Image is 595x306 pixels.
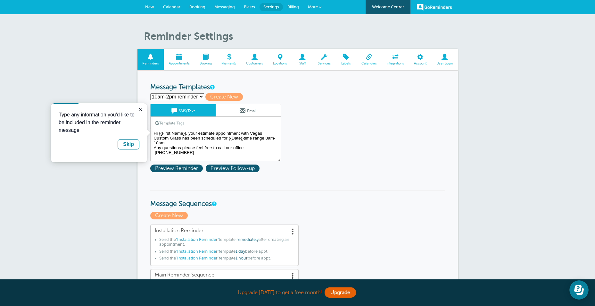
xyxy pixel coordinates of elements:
a: Installation Reminder Send the"Installation Reminder"templateimmediatelyafter creating an appoint... [150,225,299,266]
span: Labels [339,62,353,65]
span: 1 hour [236,256,248,260]
span: User Login [435,62,455,65]
a: Appointments [164,49,194,70]
iframe: Resource center [569,280,589,300]
span: Main Reminder Sequence [155,272,294,278]
a: SMS/Text [151,104,216,116]
li: Send the template before appt. [159,256,294,263]
a: Payments [217,49,241,70]
h1: Reminder Settings [144,30,458,42]
span: Calendars [359,62,378,65]
span: Create New [150,212,188,219]
a: This is the wording for your reminder and follow-up messages. You can create multiple templates i... [210,85,214,89]
span: Staff [295,62,310,65]
a: Locations [268,49,292,70]
a: Settings [260,3,283,11]
span: Customers [244,62,265,65]
span: Appointments [167,62,191,65]
span: Services [316,62,332,65]
span: Account [412,62,428,65]
span: Booking [198,62,213,65]
a: Calendars [356,49,382,70]
li: Send the template before appt. [159,249,294,256]
div: Upgrade [DATE] to get a free month! [137,286,458,300]
span: Reminders [141,62,161,65]
span: Blasts [244,4,255,9]
span: Calendar [163,4,180,9]
a: Account [409,49,432,70]
a: Template Tags [151,117,189,129]
span: Preview Reminder [150,165,203,172]
span: "Installation Reminder" [176,249,219,254]
a: Create New [150,213,189,218]
span: "Installation Reminder" [176,256,219,260]
a: Preview Reminder [150,166,206,171]
a: Staff [292,49,313,70]
a: Upgrade [325,287,356,298]
span: Integrations [385,62,406,65]
span: immediately [236,237,259,242]
a: Preview Follow-up [206,166,261,171]
a: Booking [194,49,217,70]
a: Customers [241,49,268,70]
span: Preview Follow-up [206,165,260,172]
a: Integrations [382,49,409,70]
li: Send the template after creating an appointment. [159,237,294,249]
span: New [145,4,154,9]
textarea: Hi {{First Name}}, your estimate appointment with Vegas Custom Glass has been scheduled for {{Dat... [150,129,281,161]
a: Labels [335,49,356,70]
span: More [308,4,318,9]
span: Settings [263,4,279,9]
span: Locations [271,62,289,65]
span: Create New [205,93,243,101]
span: Payments [220,62,238,65]
span: "Installation Reminder" [176,237,219,242]
a: User Login [432,49,458,70]
span: Billing [287,4,299,9]
a: Message Sequences allow you to setup multiple reminder schedules that can use different Message T... [212,202,216,206]
h3: Message Sequences [150,190,445,208]
span: 1 day [236,249,245,254]
span: Booking [189,4,205,9]
span: Installation Reminder [155,228,294,234]
iframe: tooltip [51,103,147,162]
a: Create New [205,94,246,100]
a: Email [216,104,281,116]
span: Messaging [214,4,235,9]
a: Services [313,49,335,70]
h3: Message Templates [150,83,445,91]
